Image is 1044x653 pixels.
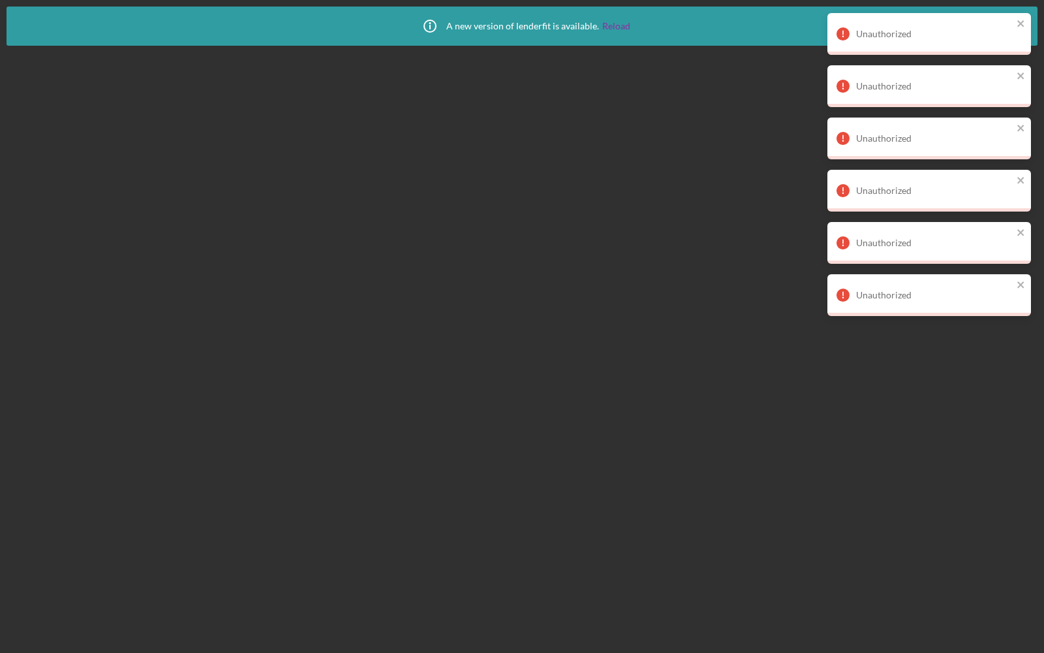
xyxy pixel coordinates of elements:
[1017,175,1026,187] button: close
[414,10,630,42] div: A new version of lenderfit is available.
[856,133,1013,144] div: Unauthorized
[856,238,1013,248] div: Unauthorized
[1017,227,1026,240] button: close
[1017,123,1026,135] button: close
[1017,279,1026,292] button: close
[1017,18,1026,31] button: close
[856,290,1013,300] div: Unauthorized
[856,29,1013,39] div: Unauthorized
[856,81,1013,91] div: Unauthorized
[602,21,630,31] a: Reload
[1017,71,1026,83] button: close
[856,185,1013,196] div: Unauthorized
